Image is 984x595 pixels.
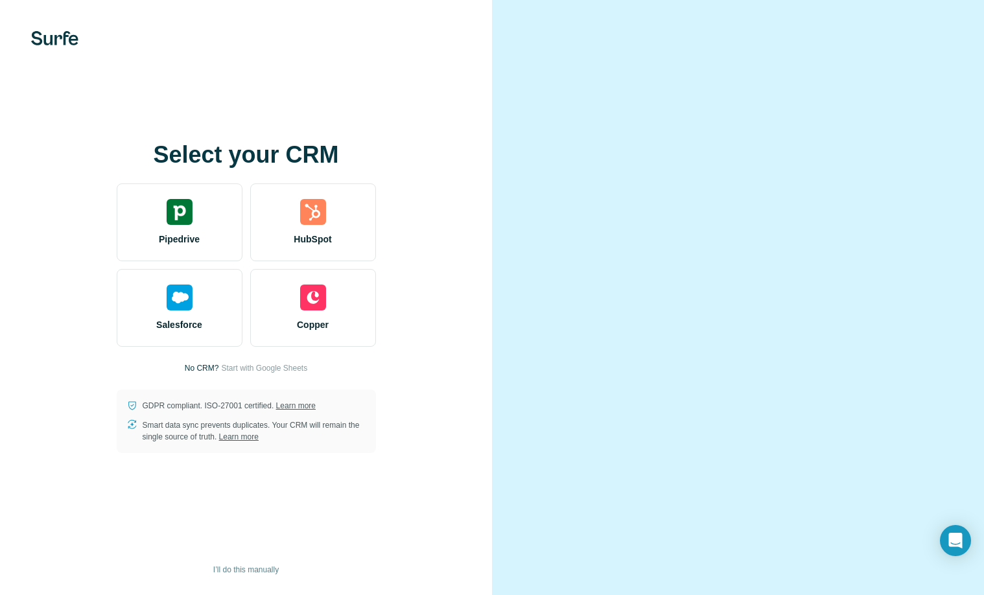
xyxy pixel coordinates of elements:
div: Open Intercom Messenger [940,525,971,556]
span: I’ll do this manually [213,564,279,576]
img: hubspot's logo [300,199,326,225]
p: GDPR compliant. ISO-27001 certified. [143,400,316,412]
a: Learn more [219,432,259,441]
p: No CRM? [185,362,219,374]
img: salesforce's logo [167,285,193,310]
span: HubSpot [294,233,331,246]
span: Pipedrive [159,233,200,246]
button: I’ll do this manually [204,560,288,579]
a: Learn more [276,401,316,410]
img: Surfe's logo [31,31,78,45]
h1: Select your CRM [117,142,376,168]
img: copper's logo [300,285,326,310]
button: Start with Google Sheets [221,362,307,374]
p: Smart data sync prevents duplicates. Your CRM will remain the single source of truth. [143,419,366,443]
img: pipedrive's logo [167,199,193,225]
span: Salesforce [156,318,202,331]
span: Copper [297,318,329,331]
